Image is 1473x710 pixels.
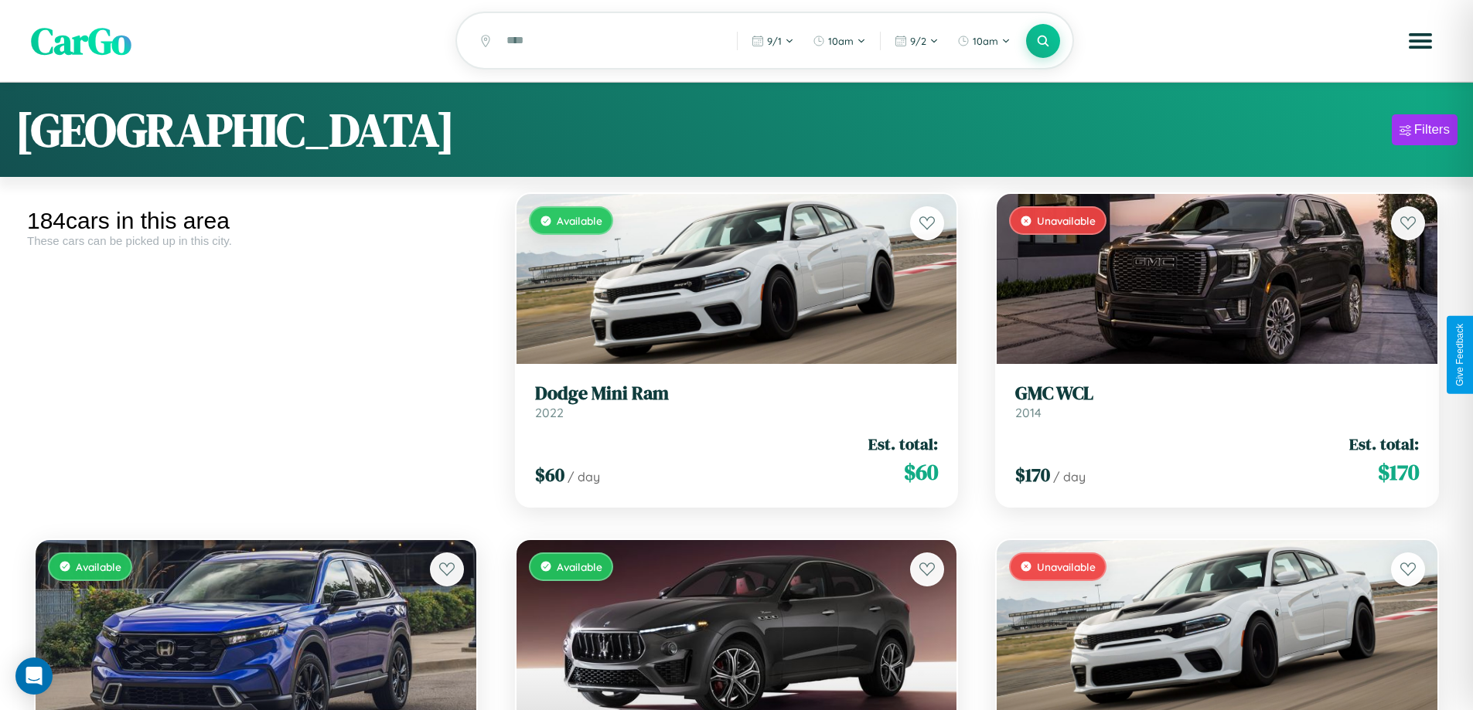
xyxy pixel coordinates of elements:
[828,35,854,47] span: 10am
[568,469,600,484] span: / day
[767,35,782,47] span: 9 / 1
[950,29,1018,53] button: 10am
[1015,405,1042,420] span: 2014
[535,382,939,405] h3: Dodge Mini Ram
[1053,469,1086,484] span: / day
[15,657,53,695] div: Open Intercom Messenger
[1378,457,1419,487] span: $ 170
[1392,114,1458,145] button: Filters
[535,462,564,487] span: $ 60
[76,560,121,573] span: Available
[31,15,131,66] span: CarGo
[27,208,485,234] div: 184 cars in this area
[1015,382,1419,405] h3: GMC WCL
[1037,560,1096,573] span: Unavailable
[1399,19,1442,63] button: Open menu
[1454,324,1465,386] div: Give Feedback
[1037,214,1096,227] span: Unavailable
[535,382,939,420] a: Dodge Mini Ram2022
[557,214,602,227] span: Available
[868,433,938,455] span: Est. total:
[805,29,874,53] button: 10am
[27,234,485,247] div: These cars can be picked up in this city.
[1015,382,1419,420] a: GMC WCL2014
[1015,462,1050,487] span: $ 170
[887,29,946,53] button: 9/2
[15,98,455,161] h1: [GEOGRAPHIC_DATA]
[557,560,602,573] span: Available
[1349,433,1419,455] span: Est. total:
[1414,122,1450,138] div: Filters
[910,35,926,47] span: 9 / 2
[973,35,998,47] span: 10am
[744,29,802,53] button: 9/1
[535,405,564,420] span: 2022
[904,457,938,487] span: $ 60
